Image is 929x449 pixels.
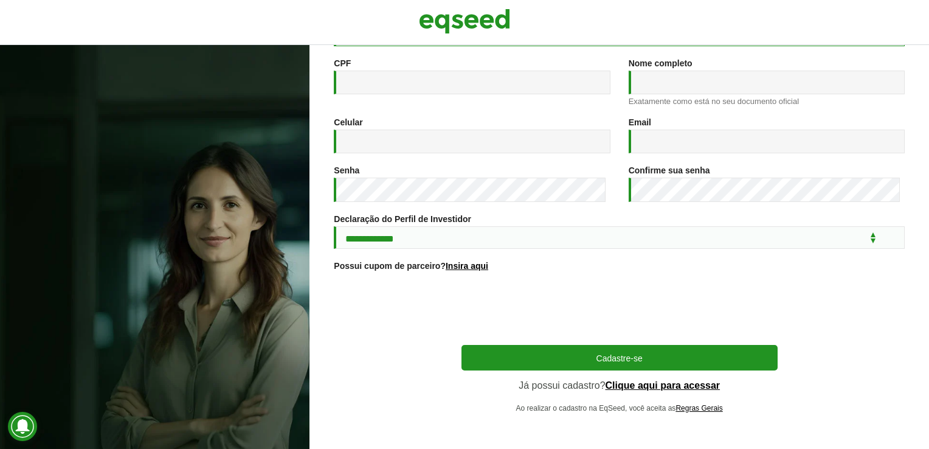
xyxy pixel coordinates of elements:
p: Já possui cadastro? [461,380,778,391]
label: Celular [334,118,362,127]
label: Email [629,118,651,127]
a: Clique aqui para acessar [606,381,720,391]
div: Exatamente como está no seu documento oficial [629,97,905,105]
iframe: reCAPTCHA [527,285,712,333]
img: EqSeed Logo [419,6,510,37]
button: Cadastre-se [461,345,778,371]
a: Insira aqui [446,262,488,270]
label: Declaração do Perfil de Investidor [334,215,471,223]
label: Nome completo [629,59,692,68]
label: Possui cupom de parceiro? [334,262,488,270]
p: Ao realizar o cadastro na EqSeed, você aceita as [461,404,778,412]
a: Regras Gerais [675,405,722,412]
label: CPF [334,59,351,68]
label: Senha [334,166,359,175]
label: Confirme sua senha [629,166,710,175]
